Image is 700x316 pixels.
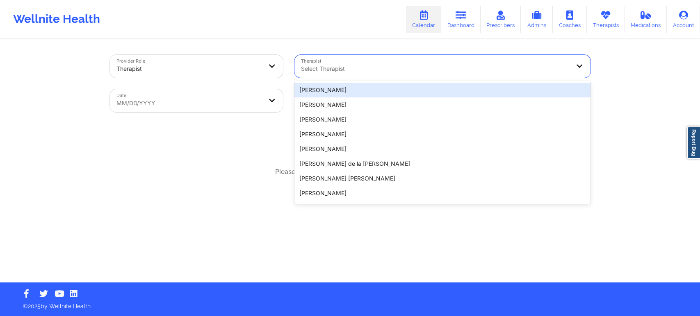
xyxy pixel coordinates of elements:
[294,171,591,186] div: [PERSON_NAME] [PERSON_NAME]
[687,126,700,159] a: Report Bug
[294,142,591,156] div: [PERSON_NAME]
[521,6,553,33] a: Admins
[275,167,425,176] p: Please select a date range to view appointments
[294,201,591,215] div: [PERSON_NAME] De la [PERSON_NAME]
[441,6,481,33] a: Dashboard
[553,6,587,33] a: Coaches
[294,127,591,142] div: [PERSON_NAME]
[625,6,667,33] a: Medications
[587,6,625,33] a: Therapists
[406,6,441,33] a: Calendar
[116,60,262,78] div: Therapist
[17,296,683,310] p: © 2025 by Wellnite Health
[294,83,591,97] div: [PERSON_NAME]
[294,156,591,171] div: [PERSON_NAME] de la [PERSON_NAME]
[294,97,591,112] div: [PERSON_NAME]
[294,112,591,127] div: [PERSON_NAME]
[294,186,591,201] div: [PERSON_NAME]
[667,6,700,33] a: Account
[481,6,521,33] a: Prescribers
